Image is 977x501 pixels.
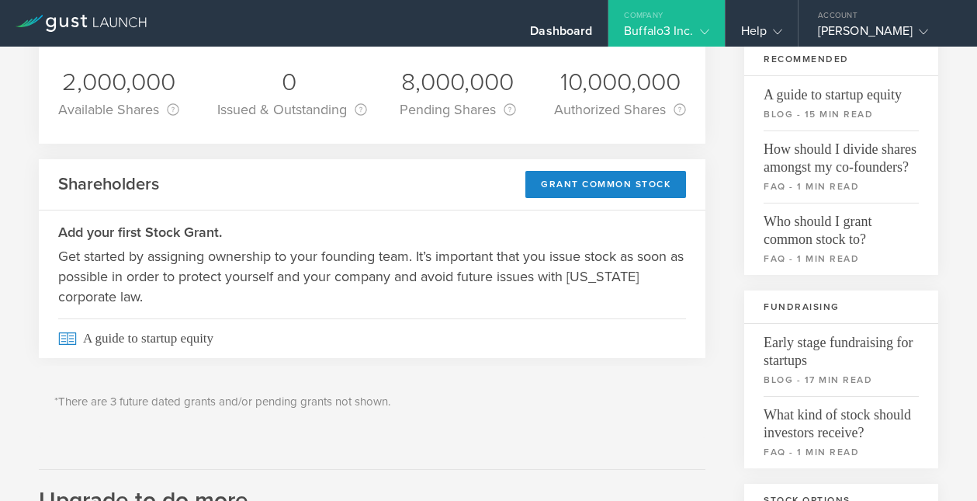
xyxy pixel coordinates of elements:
[39,318,705,358] a: A guide to startup equity
[744,130,938,203] a: How should I divide shares amongst my co-founders?faq - 1 min read
[764,373,919,387] small: blog - 17 min read
[54,393,690,411] p: *There are 3 future dated grants and/or pending grants not shown.
[764,203,919,249] span: Who should I grant common stock to?
[744,291,938,324] h3: Fundraising
[58,222,686,242] h3: Add your first Stock Grant.
[741,23,782,47] div: Help
[400,99,516,120] div: Pending Shares
[217,99,361,120] div: Issued & Outstanding
[58,173,159,196] h2: Shareholders
[744,203,938,275] a: Who should I grant common stock to?faq - 1 min read
[400,66,516,99] div: 8,000,000
[58,99,179,120] div: Available Shares
[764,179,919,193] small: faq - 1 min read
[58,246,686,307] p: Get started by assigning ownership to your founding team. It’s important that you issue stock as ...
[58,318,686,358] span: A guide to startup equity
[530,23,592,47] div: Dashboard
[764,76,919,104] span: A guide to startup equity
[764,396,919,442] span: What kind of stock should investors receive?
[58,66,179,99] div: 2,000,000
[554,99,686,120] div: Authorized Shares
[899,426,977,501] iframe: Chat Widget
[744,43,938,76] h3: Recommended
[764,445,919,459] small: faq - 1 min read
[764,252,919,266] small: faq - 1 min read
[764,130,919,176] span: How should I divide shares amongst my co-founders?
[744,76,938,130] a: A guide to startup equityblog - 15 min read
[744,396,938,468] a: What kind of stock should investors receive?faq - 1 min read
[764,107,919,121] small: blog - 15 min read
[764,324,919,370] span: Early stage fundraising for startups
[818,23,950,47] div: [PERSON_NAME]
[744,324,938,396] a: Early stage fundraising for startupsblog - 17 min read
[217,66,361,99] div: 0
[525,171,686,198] div: Grant Common Stock
[554,66,686,99] div: 10,000,000
[624,23,708,47] div: Buffalo3 Inc.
